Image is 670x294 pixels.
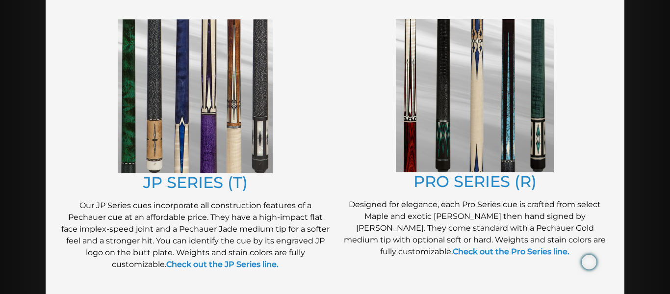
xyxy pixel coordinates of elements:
[143,173,248,192] a: JP SERIES (T)
[413,172,537,191] a: PRO SERIES (R)
[166,260,279,269] a: Check out the JP Series line.
[453,247,569,256] a: Check out the Pro Series line.
[340,199,610,258] p: Designed for elegance, each Pro Series cue is crafted from select Maple and exotic [PERSON_NAME] ...
[60,200,330,270] p: Our JP Series cues incorporate all construction features of a Pechauer cue at an affordable price...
